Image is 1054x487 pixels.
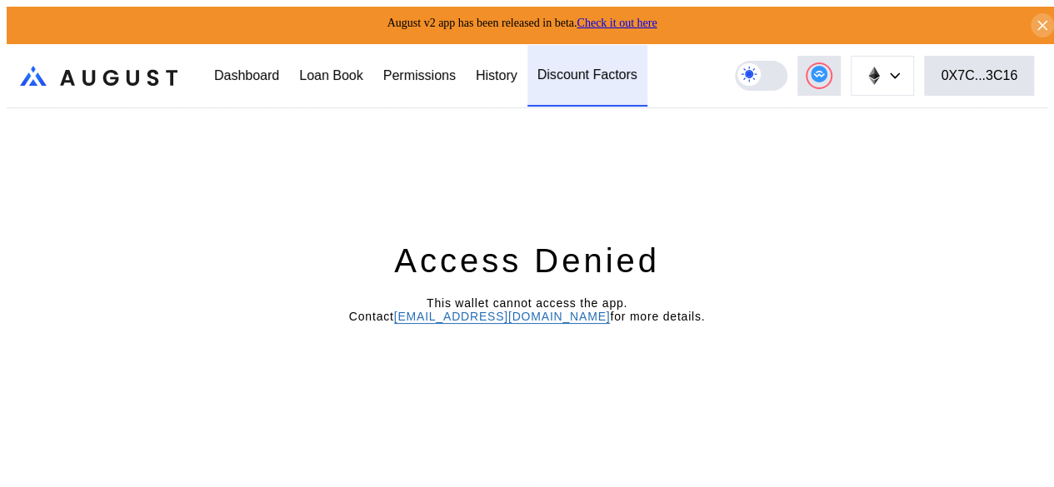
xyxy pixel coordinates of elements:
a: Permissions [373,45,466,107]
div: History [476,68,517,83]
div: 0X7C...3C16 [941,68,1017,83]
a: History [466,45,527,107]
div: Permissions [383,68,456,83]
a: [EMAIL_ADDRESS][DOMAIN_NAME] [394,310,611,324]
div: Loan Book [299,68,363,83]
div: Access Denied [394,239,660,282]
a: Dashboard [204,45,289,107]
a: Check it out here [577,17,657,29]
a: Discount Factors [527,45,647,107]
span: This wallet cannot access the app. Contact for more details. [349,296,706,323]
img: chain logo [865,67,883,85]
span: August v2 app has been released in beta. [387,17,657,29]
div: Discount Factors [537,67,637,82]
a: Loan Book [289,45,373,107]
button: chain logo [851,56,914,96]
div: Dashboard [214,68,279,83]
button: 0X7C...3C16 [924,56,1034,96]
